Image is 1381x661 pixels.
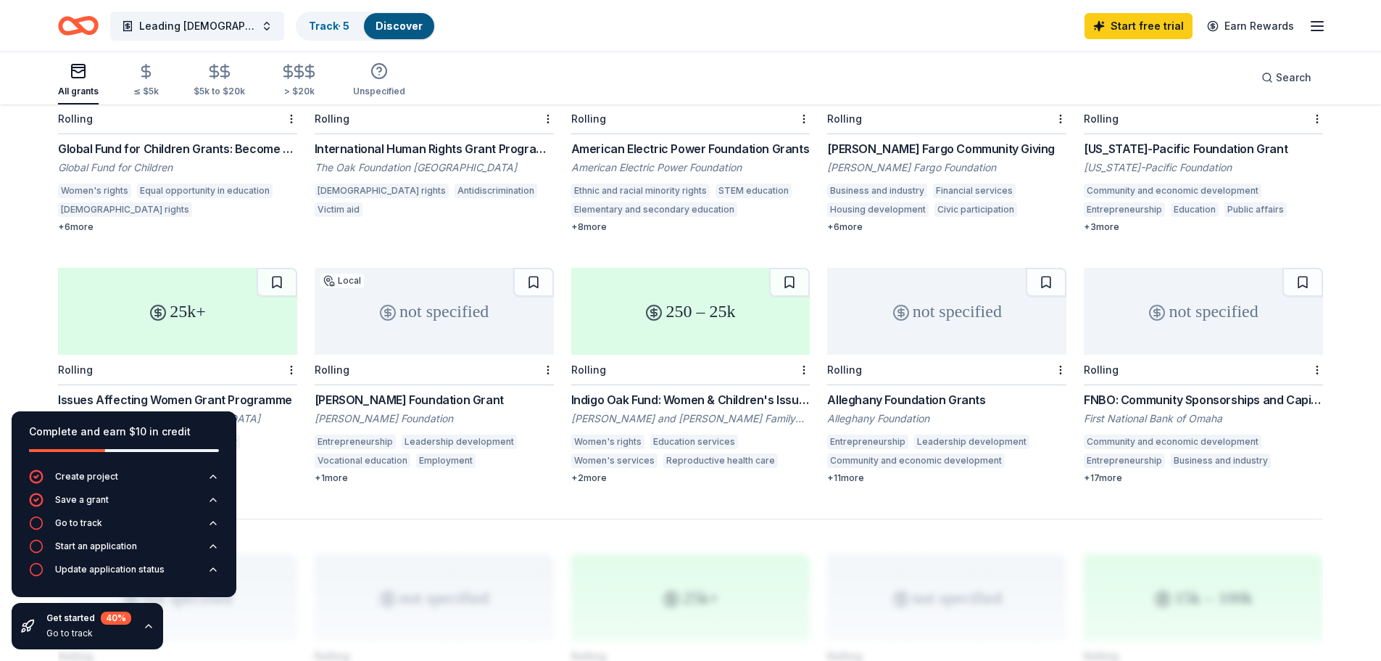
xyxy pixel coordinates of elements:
div: First National Bank of Omaha [1084,411,1323,426]
a: not specifiedRolling[PERSON_NAME] Fargo Community Giving[PERSON_NAME] Fargo FoundationBusiness an... [827,17,1066,233]
div: Community and economic development [1084,435,1261,449]
div: not specified [1084,268,1323,355]
div: Go to track [46,628,131,639]
button: Track· 5Discover [296,12,436,41]
div: Leadership development [402,435,517,449]
a: Earn Rewards [1198,13,1303,39]
div: Elementary and secondary education [571,202,737,217]
div: + 1 more [315,472,554,484]
div: Complete and earn $10 in credit [29,423,219,440]
div: FNBO: Community Sponsorships and Capital Donations [1084,391,1323,408]
div: Local [320,274,364,288]
div: Equal opportunity in education [137,184,273,198]
div: Rolling [58,112,93,125]
div: + 17 more [1084,472,1323,484]
div: + 2 more [571,472,810,484]
a: Track· 5 [309,20,349,32]
a: 250 – 25kRollingIndigo Oak Fund: Women & Children's Issues[PERSON_NAME] and [PERSON_NAME] Family ... [571,268,810,484]
div: Global Fund for Children Grants: Become a Partner [58,140,297,157]
div: Start an application [55,541,137,552]
button: Unspecified [353,57,405,104]
div: [DEMOGRAPHIC_DATA] rights [315,184,449,198]
div: Community and economic development [1084,184,1261,198]
a: Start free trial [1085,13,1193,39]
div: Vocational education [315,453,410,468]
a: not specifiedRollingAlleghany Foundation GrantsAlleghany FoundationEntrepreneurshipLeadership dev... [827,268,1066,484]
div: Unspecified [353,86,405,97]
div: 25k+ [58,268,297,355]
div: Reproductive health care [663,453,778,468]
div: Women's rights [58,184,131,198]
div: + 11 more [827,472,1066,484]
button: Leading [DEMOGRAPHIC_DATA] Network [110,12,284,41]
div: Save a grant [55,494,109,506]
div: Entrepreneurship [315,435,396,449]
div: [PERSON_NAME] Fargo Community Giving [827,140,1066,157]
span: Search [1276,69,1311,86]
button: Update application status [29,562,219,586]
div: Financial services [933,184,1016,198]
div: Rolling [1084,112,1119,125]
div: Create project [55,471,118,483]
div: Women's services [571,453,658,468]
div: [PERSON_NAME] and [PERSON_NAME] Family Foundation [571,411,810,426]
div: Education [1171,202,1219,217]
a: Discover [376,20,423,32]
div: [US_STATE]-Pacific Foundation Grant [1084,140,1323,157]
a: not specifiedRollingGlobal Fund for Children Grants: Become a PartnerGlobal Fund for ChildrenWome... [58,17,297,233]
div: Update application status [55,564,165,575]
div: Global Fund for Children [58,160,297,175]
div: [US_STATE]-Pacific Foundation [1084,160,1323,175]
div: Rolling [315,112,349,125]
div: not specified [315,268,554,355]
div: Business and industry [827,184,927,198]
div: Entrepreneurship [827,435,908,449]
div: 250 – 25k [571,268,810,355]
div: Rolling [1084,364,1119,376]
div: Indigo Oak Fund: Women & Children's Issues [571,391,810,408]
div: Employment [416,453,476,468]
div: Rolling [827,364,862,376]
button: All grants [58,57,99,104]
a: not specifiedRollingAmerican Electric Power Foundation GrantsAmerican Electric Power FoundationEt... [571,17,810,233]
div: + 6 more [827,221,1066,233]
div: Public affairs [1224,202,1287,217]
div: All grants [58,86,99,97]
button: Save a grant [29,493,219,516]
div: International Human Rights Grant Programme [315,140,554,157]
div: $5k to $20k [194,86,245,97]
div: Community and economic development [827,453,1005,468]
div: Go to track [55,517,102,529]
div: Victim aid [315,202,362,217]
div: Rolling [315,364,349,376]
div: Business and industry [1171,453,1271,468]
button: Create project [29,469,219,493]
div: Women's rights [571,435,644,449]
div: > $20k [280,86,318,97]
div: not specified [827,268,1066,355]
div: Education services [650,435,738,449]
div: Rolling [827,112,862,125]
div: Issues Affecting Women Grant Programme [58,391,297,408]
div: Civic participation [934,202,1017,217]
div: Housing development [827,202,929,217]
div: Rolling [571,364,606,376]
a: not specifiedLocalRolling[PERSON_NAME] Foundation Grant[PERSON_NAME] FoundationEntrepreneurshipLe... [315,268,554,484]
div: Microfinance [481,453,544,468]
span: Leading [DEMOGRAPHIC_DATA] Network [139,17,255,35]
div: [PERSON_NAME] Foundation [315,411,554,426]
div: Ethnic and racial minority rights [571,184,710,198]
button: > $20k [280,57,318,104]
div: Alleghany Foundation Grants [827,391,1066,408]
a: 25k+RollingInternational Human Rights Grant ProgrammeThe Oak Foundation [GEOGRAPHIC_DATA][DEMOGRA... [315,17,554,221]
div: + 3 more [1084,221,1323,233]
button: Search [1250,63,1323,92]
div: STEM education [716,184,792,198]
div: The Oak Foundation [GEOGRAPHIC_DATA] [315,160,554,175]
div: 40 % [101,612,131,625]
div: Entrepreneurship [1084,453,1165,468]
a: not specifiedRolling[US_STATE]-Pacific Foundation Grant[US_STATE]-Pacific FoundationCommunity and... [1084,17,1323,233]
div: ≤ $5k [133,86,159,97]
a: 25k+RollingIssues Affecting Women Grant ProgrammeThe Oak Foundation [GEOGRAPHIC_DATA]Women's righ... [58,268,297,472]
button: ≤ $5k [133,57,159,104]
